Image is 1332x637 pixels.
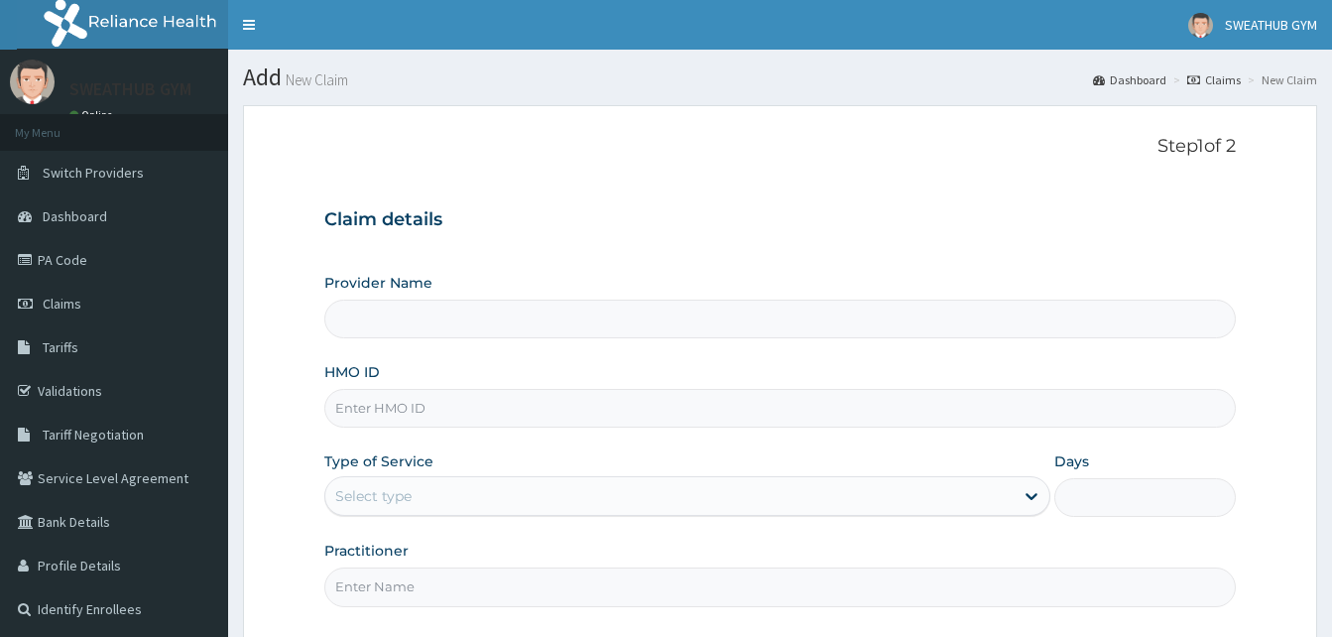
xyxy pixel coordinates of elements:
[324,136,1236,158] p: Step 1 of 2
[43,164,144,182] span: Switch Providers
[324,568,1236,606] input: Enter Name
[335,486,412,506] div: Select type
[282,72,348,87] small: New Claim
[43,295,81,313] span: Claims
[1093,71,1166,88] a: Dashboard
[10,60,55,104] img: User Image
[324,389,1236,428] input: Enter HMO ID
[243,64,1317,90] h1: Add
[1243,71,1317,88] li: New Claim
[324,209,1236,231] h3: Claim details
[69,80,191,98] p: SWEATHUB GYM
[324,451,433,471] label: Type of Service
[1188,13,1213,38] img: User Image
[43,426,144,444] span: Tariff Negotiation
[1054,451,1089,471] label: Days
[43,207,107,225] span: Dashboard
[1225,16,1317,34] span: SWEATHUB GYM
[324,273,432,293] label: Provider Name
[1187,71,1241,88] a: Claims
[69,108,117,122] a: Online
[324,541,409,561] label: Practitioner
[324,362,380,382] label: HMO ID
[43,338,78,356] span: Tariffs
